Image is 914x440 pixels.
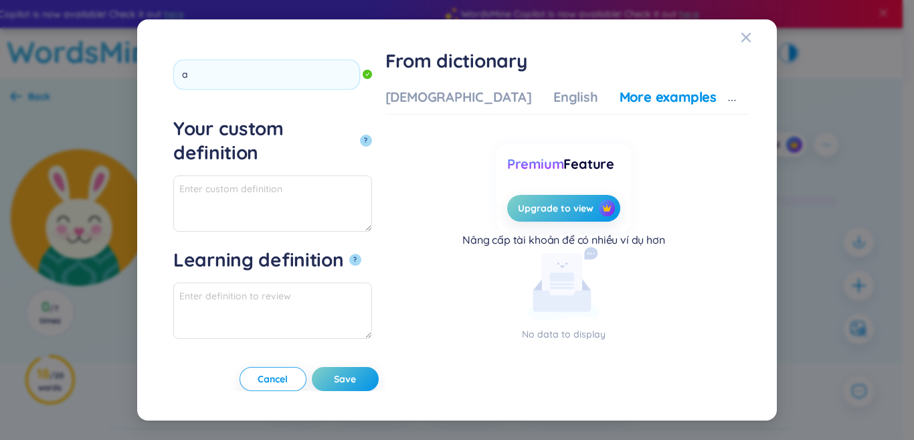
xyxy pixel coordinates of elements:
[173,117,355,165] div: Your custom definition
[258,372,288,386] span: Cancel
[349,254,361,266] button: Learning definition
[173,248,344,272] div: Learning definition
[553,88,598,106] div: English
[240,367,306,391] button: Cancel
[620,88,717,106] div: More examples
[360,135,372,147] button: Your custom definition
[173,60,360,90] input: Enter new word
[385,49,747,73] h1: From dictionary
[462,232,665,247] div: Nâng cấp tài khoản để có nhiều ví dụ hơn
[173,355,250,379] div: Example
[334,372,356,386] span: Save
[727,96,737,105] span: ellipsis
[507,195,620,222] button: Upgrade to viewcrown icon
[518,202,593,215] span: Upgrade to view
[385,88,532,106] div: [DEMOGRAPHIC_DATA]
[741,19,777,56] button: Close
[602,204,612,213] img: crown icon
[507,155,564,172] span: Premium
[312,367,379,391] button: Save
[717,88,747,115] button: ellipsis
[507,155,620,173] div: Feature
[385,327,742,342] p: No data to display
